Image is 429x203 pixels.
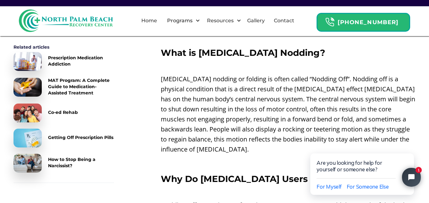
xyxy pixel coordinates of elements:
[161,174,411,184] strong: Why Do [MEDICAL_DATA] Users Nod Off & Bend Over?
[161,187,415,197] p: ‍
[48,134,113,141] div: Getting Off Prescription Pills
[161,158,415,168] p: ‍
[338,19,399,26] strong: [PHONE_NUMBER]
[48,55,114,67] div: Prescription Medication Addiction
[162,11,202,31] div: Programs
[14,52,114,71] a: Prescription Medication Addiction
[14,44,114,50] div: Related articles
[270,11,298,31] a: Contact
[48,109,78,115] div: Co-ed Rehab
[325,17,334,27] img: Header Calendar Icons
[48,156,114,169] div: How to Stop Being a Narcissist?
[202,11,243,31] div: Resources
[14,129,114,147] a: Getting Off Prescription Pills
[161,31,415,41] p: ‍
[317,10,410,32] a: Header Calendar Icons[PHONE_NUMBER]
[205,17,235,24] div: Resources
[14,104,114,122] a: Co-ed Rehab
[14,154,114,173] a: How to Stop Being a Narcissist?
[243,11,269,31] a: Gallery
[138,11,161,31] a: Home
[14,77,114,97] a: MAT Program: A Complete Guide to Medication-Assisted Treatment
[161,47,325,58] strong: What is [MEDICAL_DATA] Nodding?
[161,74,415,154] p: [MEDICAL_DATA] nodding or folding is often called “Nodding Off”. Nodding off is a physical condit...
[48,77,114,96] div: MAT Program: A Complete Guide to Medication-Assisted Treatment
[166,17,194,24] div: Programs
[297,133,429,203] iframe: Tidio Chat
[161,61,415,71] p: ‍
